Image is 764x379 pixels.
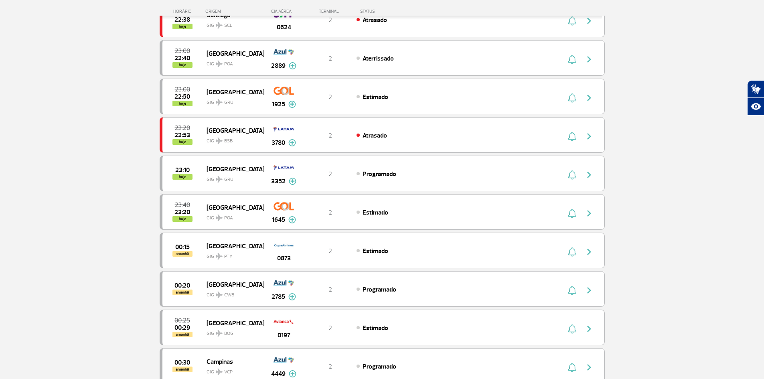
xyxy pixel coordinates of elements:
[584,170,594,180] img: seta-direita-painel-voo.svg
[207,87,258,97] span: [GEOGRAPHIC_DATA]
[207,18,258,29] span: GIG
[175,125,190,131] span: 2025-08-25 22:20:00
[747,80,764,98] button: Abrir tradutor de língua de sinais.
[207,356,258,367] span: Campinas
[277,253,291,263] span: 0873
[175,167,190,173] span: 2025-08-25 23:10:00
[568,55,576,64] img: sino-painel-voo.svg
[363,93,388,101] span: Estimado
[216,330,223,336] img: destiny_airplane.svg
[174,360,190,365] span: 2025-08-26 00:30:00
[271,61,286,71] span: 2889
[216,176,223,182] img: destiny_airplane.svg
[363,170,396,178] span: Programado
[172,24,193,29] span: hoje
[224,22,232,29] span: SCL
[584,132,594,141] img: seta-direita-painel-voo.svg
[174,55,190,61] span: 2025-08-25 22:40:00
[584,324,594,334] img: seta-direita-painel-voo.svg
[216,138,223,144] img: destiny_airplane.svg
[277,22,291,32] span: 0624
[568,286,576,295] img: sino-painel-voo.svg
[224,330,233,337] span: BOG
[328,209,332,217] span: 2
[747,80,764,116] div: Plugin de acessibilidade da Hand Talk.
[328,55,332,63] span: 2
[271,369,286,379] span: 4449
[207,318,258,328] span: [GEOGRAPHIC_DATA]
[584,247,594,257] img: seta-direita-painel-voo.svg
[584,55,594,64] img: seta-direita-painel-voo.svg
[172,174,193,180] span: hoje
[289,62,296,69] img: mais-info-painel-voo.svg
[174,94,190,99] span: 2025-08-25 22:50:00
[363,363,396,371] span: Programado
[356,9,422,14] div: STATUS
[175,87,190,92] span: 2025-08-25 23:00:00
[207,287,258,299] span: GIG
[328,247,332,255] span: 2
[568,363,576,372] img: sino-painel-voo.svg
[278,330,290,340] span: 0197
[216,369,223,375] img: destiny_airplane.svg
[175,244,190,250] span: 2025-08-26 00:15:00
[584,286,594,295] img: seta-direita-painel-voo.svg
[224,215,233,222] span: POA
[174,17,190,22] span: 2025-08-25 22:38:00
[216,253,223,259] img: destiny_airplane.svg
[216,61,223,67] img: destiny_airplane.svg
[568,132,576,141] img: sino-painel-voo.svg
[207,364,258,376] span: GIG
[207,133,258,145] span: GIG
[224,138,233,145] span: BSB
[224,292,234,299] span: CWB
[172,251,193,257] span: amanhã
[216,215,223,221] img: destiny_airplane.svg
[172,367,193,372] span: amanhã
[747,98,764,116] button: Abrir recursos assistivos.
[328,286,332,294] span: 2
[264,9,304,14] div: CIA AÉREA
[172,216,193,222] span: hoje
[568,209,576,218] img: sino-painel-voo.svg
[272,99,285,109] span: 1925
[172,139,193,145] span: hoje
[363,16,387,24] span: Atrasado
[328,170,332,178] span: 2
[271,176,286,186] span: 3352
[174,325,190,330] span: 2025-08-26 00:29:00
[224,253,232,260] span: PTY
[162,9,206,14] div: HORÁRIO
[172,332,193,337] span: amanhã
[216,292,223,298] img: destiny_airplane.svg
[172,101,193,106] span: hoje
[175,202,190,208] span: 2025-08-25 23:40:00
[272,215,285,225] span: 1645
[288,293,296,300] img: mais-info-painel-voo.svg
[205,9,264,14] div: ORIGEM
[172,62,193,68] span: hoje
[224,99,233,106] span: GRU
[207,326,258,337] span: GIG
[363,55,394,63] span: Aterrissado
[175,48,190,54] span: 2025-08-25 23:00:00
[224,61,233,68] span: POA
[207,56,258,68] span: GIG
[272,138,285,148] span: 3780
[224,176,233,183] span: GRU
[207,95,258,106] span: GIG
[289,370,296,377] img: mais-info-painel-voo.svg
[568,247,576,257] img: sino-painel-voo.svg
[328,132,332,140] span: 2
[174,318,190,323] span: 2025-08-26 00:25:00
[328,324,332,332] span: 2
[174,283,190,288] span: 2025-08-26 00:20:00
[328,363,332,371] span: 2
[363,286,396,294] span: Programado
[288,101,296,108] img: mais-info-painel-voo.svg
[304,9,356,14] div: TERMINAL
[568,170,576,180] img: sino-painel-voo.svg
[207,279,258,290] span: [GEOGRAPHIC_DATA]
[207,241,258,251] span: [GEOGRAPHIC_DATA]
[584,363,594,372] img: seta-direita-painel-voo.svg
